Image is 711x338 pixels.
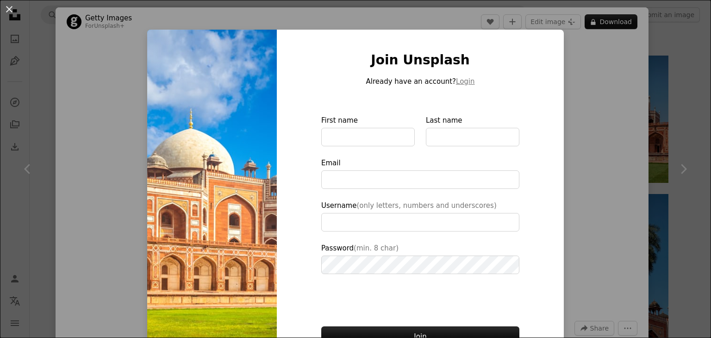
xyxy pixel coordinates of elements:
input: Last name [426,128,519,146]
input: Email [321,170,519,189]
span: (only letters, numbers and underscores) [356,201,496,210]
input: First name [321,128,415,146]
span: (min. 8 char) [354,244,399,252]
h1: Join Unsplash [321,52,519,69]
label: Username [321,200,519,232]
label: Email [321,157,519,189]
label: First name [321,115,415,146]
p: Already have an account? [321,76,519,87]
label: Password [321,243,519,274]
button: Login [456,76,474,87]
input: Password(min. 8 char) [321,256,519,274]
label: Last name [426,115,519,146]
input: Username(only letters, numbers and underscores) [321,213,519,232]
